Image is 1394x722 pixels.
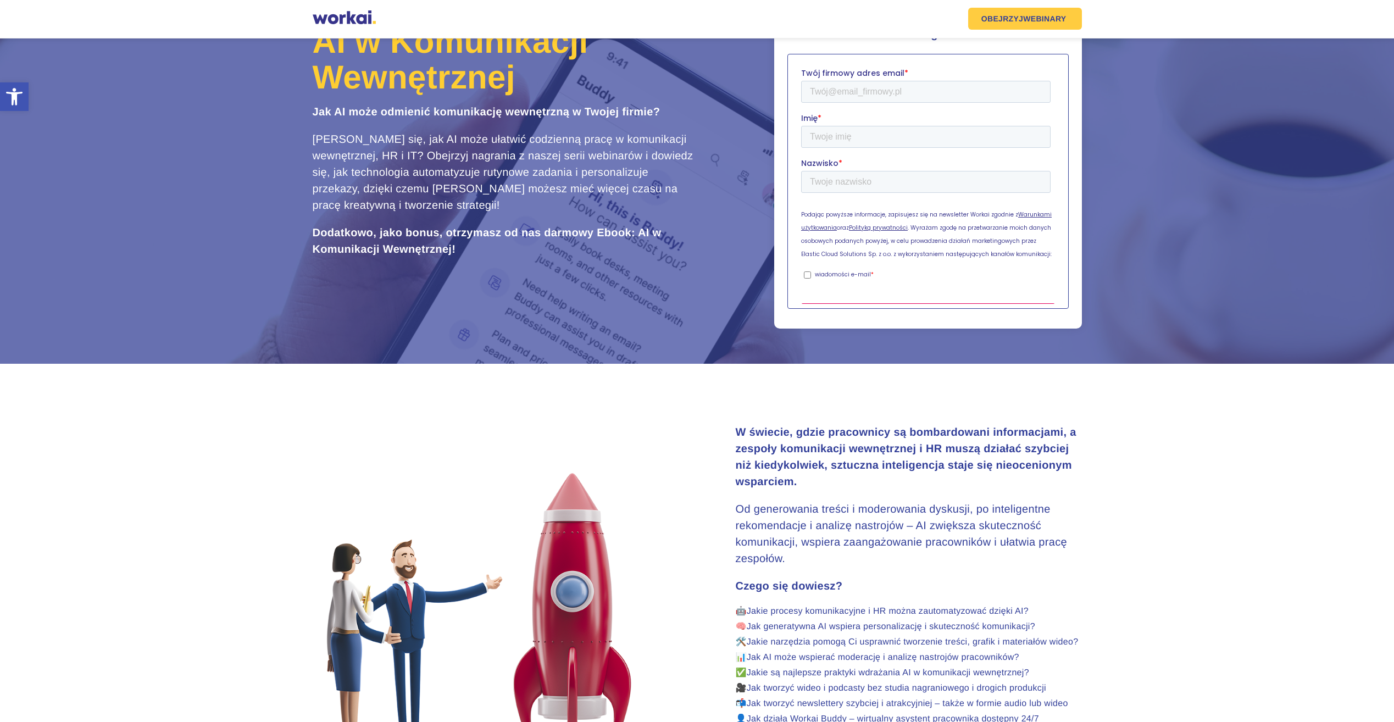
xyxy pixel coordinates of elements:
[736,622,747,631] i: 🧠
[736,621,1082,632] li: Jak generatywna AI wspiera personalizację i skuteczność komunikacji?
[313,227,662,256] strong: Dodatkowo, jako bonus, otrzymasz od nas darmowy Ebook: AI w Komunikacji Wewnętrznej!
[736,652,1082,663] li: Jak AI może wspierać moderację i analizę nastrojów pracowników?
[736,684,747,693] i: 🎥
[801,68,1055,304] iframe: Form 0
[736,699,747,708] i: 📬
[736,653,747,662] i: 📊
[736,667,1082,678] li: Jakie są najlepsze praktyki wdrażania AI w komunikacji wewnętrznej?
[736,682,1082,693] li: Jak tworzyć wideo i podcasty bez studia nagraniowego i drogich produkcji
[313,106,660,118] strong: Jak AI może odmienić komunikację wewnętrzną w Twojej firmie?
[736,501,1082,567] h3: Od generowania treści i moderowania dyskusji, po inteligentne rekomendacje i analizę nastrojów – ...
[736,606,1082,617] li: Jakie procesy komunikacyjne i HR można zautomatyzować dzięki AI?
[736,607,747,616] i: 🤖
[313,23,588,96] span: AI w Komunikacji Wewnętrznej
[1023,15,1066,23] em: WEBINARY
[968,8,1082,30] a: OBEJRZYJWEBINARY
[736,580,843,592] strong: Czego się dowiesz?
[736,698,1082,709] li: Jak tworzyć newslettery szybciej i atrakcyjniej – także w formie audio lub wideo
[736,637,747,647] i: 🛠️
[736,426,1076,488] strong: W świecie, gdzie pracownicy są bombardowani informacjami, a zespoły komunikacji wewnętrznej i HR ...
[736,636,1082,647] li: Jakie narzędzia pomogą Ci usprawnić tworzenie treści, grafik i materiałów wideo?
[313,134,693,212] span: [PERSON_NAME] się, jak AI może ułatwić codzienną pracę w komunikacji wewnętrznej, HR i IT? Obejrz...
[736,668,747,677] i: ✅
